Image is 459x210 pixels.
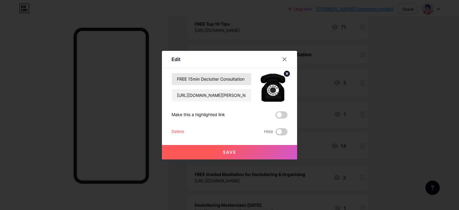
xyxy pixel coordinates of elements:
[172,73,251,85] input: Title
[162,145,297,159] button: Save
[259,73,287,102] img: link_thumbnail
[172,128,184,135] div: Delete
[172,111,225,119] div: Make this a highlighted link
[172,56,181,63] div: Edit
[264,128,273,135] span: Hide
[172,89,251,101] input: URL
[223,150,236,155] span: Save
